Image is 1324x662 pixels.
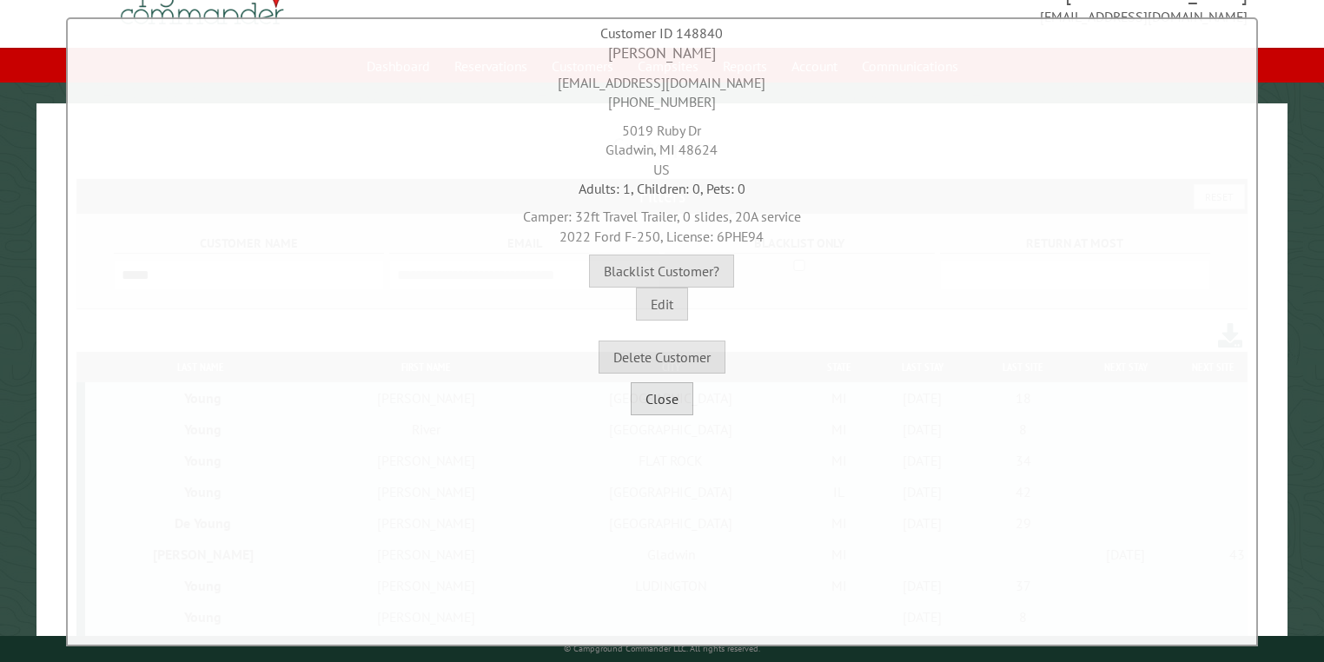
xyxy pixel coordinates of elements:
[72,23,1252,43] div: Customer ID 148840
[72,198,1252,246] div: Camper: 32ft Travel Trailer, 0 slides, 20A service
[636,288,688,321] button: Edit
[72,64,1252,112] div: [EMAIL_ADDRESS][DOMAIN_NAME] [PHONE_NUMBER]
[599,341,725,374] button: Delete Customer
[72,43,1252,64] div: [PERSON_NAME]
[72,112,1252,179] div: 5019 Ruby Dr Gladwin, MI 48624 US
[589,255,734,288] button: Blacklist Customer?
[631,382,693,415] button: Close
[564,643,760,654] small: © Campground Commander LLC. All rights reserved.
[559,228,764,245] span: 2022 Ford F-250, License: 6PHE94
[72,179,1252,198] div: Adults: 1, Children: 0, Pets: 0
